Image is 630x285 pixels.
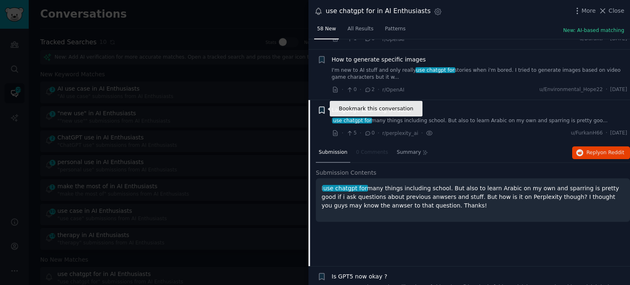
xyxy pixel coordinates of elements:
[571,130,603,137] span: u/FurkanH66
[332,118,372,123] span: use chatgpt for
[382,130,418,136] span: r/perplexity_ai
[580,35,603,43] span: u/Daraxti
[573,7,596,15] button: More
[421,129,423,137] span: ·
[610,130,627,137] span: [DATE]
[364,130,374,137] span: 0
[610,35,627,43] span: [DATE]
[582,7,596,15] span: More
[598,7,624,15] button: Close
[364,86,374,93] span: 2
[342,129,343,137] span: ·
[332,117,628,125] a: Iuse chatgpt formany things including school. But also to learn Arabic on my own and sparring is ...
[397,149,421,156] span: Summary
[609,7,624,15] span: Close
[316,169,377,177] span: Submission Contents
[382,87,404,93] span: r/OpenAI
[563,27,624,34] button: New: AI-based matching
[346,35,356,43] span: 1
[347,25,373,33] span: All Results
[332,67,628,81] a: I'm new to AI stuff and only reallyuse chatgpt forstories when i'm bored. I tried to generate ima...
[364,35,374,43] span: 0
[360,129,361,137] span: ·
[314,23,339,39] a: 58 New
[345,23,376,39] a: All Results
[385,25,406,33] span: Patterns
[382,23,409,39] a: Patterns
[378,35,379,43] span: ·
[360,35,361,43] span: ·
[382,36,404,42] span: r/OpenAI
[415,67,455,73] span: use chatgpt for
[610,86,627,93] span: [DATE]
[572,146,630,160] button: Replyon Reddit
[360,85,361,94] span: ·
[319,149,347,156] span: Submission
[326,6,431,16] div: use chatgpt for in AI Enthusiasts
[332,106,411,114] a: Language Learning (Arabic)
[346,130,356,137] span: 5
[539,86,603,93] span: u/Environmental_Hope22
[378,85,379,94] span: ·
[587,149,624,157] span: Reply
[332,272,388,281] a: Is GPT5 now okay ?
[322,184,624,210] p: I many things including school. But also to learn Arabic on my own and sparring is pretty good if...
[606,130,607,137] span: ·
[342,35,343,43] span: ·
[606,86,607,93] span: ·
[378,129,379,137] span: ·
[346,86,356,93] span: 0
[606,35,607,43] span: ·
[332,55,426,64] a: How to generate specific images
[317,25,336,33] span: 58 New
[322,185,367,192] span: use chatgpt for
[342,85,343,94] span: ·
[600,150,624,155] span: on Reddit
